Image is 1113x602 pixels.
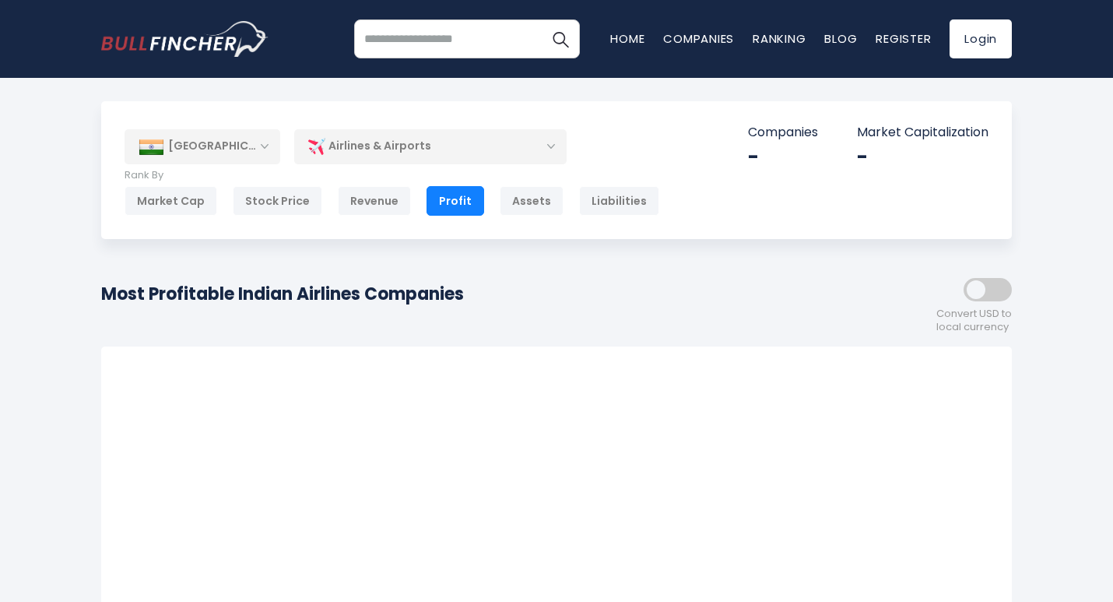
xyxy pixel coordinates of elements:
p: Rank By [125,169,659,182]
div: Airlines & Airports [294,128,567,164]
h1: Most Profitable Indian Airlines Companies [101,281,464,307]
p: Market Capitalization [857,125,988,141]
a: Home [610,30,644,47]
a: Blog [824,30,857,47]
div: Profit [427,186,484,216]
div: - [748,145,818,169]
a: Go to homepage [101,21,269,57]
a: Ranking [753,30,806,47]
div: Revenue [338,186,411,216]
div: Assets [500,186,564,216]
div: [GEOGRAPHIC_DATA] [125,129,280,164]
a: Companies [663,30,734,47]
p: Companies [748,125,818,141]
button: Search [541,19,580,58]
div: - [857,145,988,169]
div: Market Cap [125,186,217,216]
img: bullfincher logo [101,21,269,57]
a: Register [876,30,931,47]
div: Stock Price [233,186,322,216]
a: Login [950,19,1012,58]
span: Convert USD to local currency [936,308,1012,334]
div: Liabilities [579,186,659,216]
